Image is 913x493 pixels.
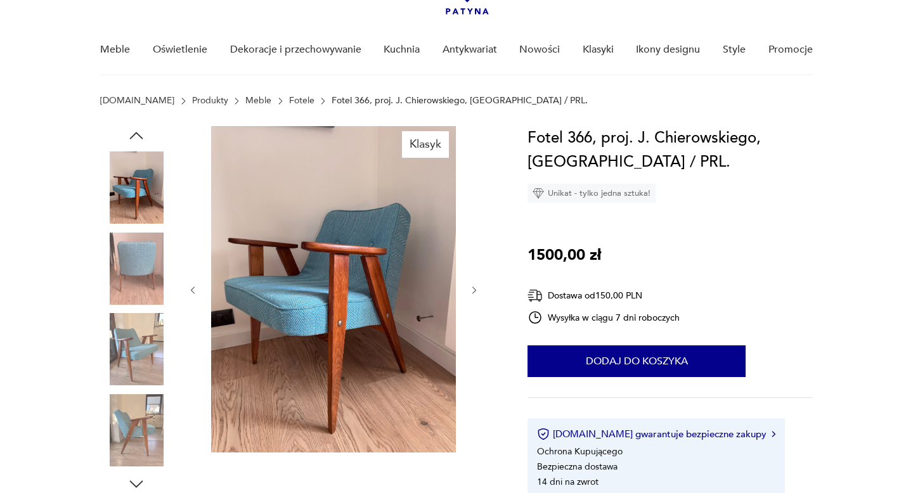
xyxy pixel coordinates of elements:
div: Dostawa od 150,00 PLN [528,288,680,304]
a: Promocje [768,25,813,74]
a: Antykwariat [443,25,497,74]
a: [DOMAIN_NAME] [100,96,174,106]
a: Ikony designu [636,25,700,74]
div: Unikat - tylko jedna sztuka! [528,184,656,203]
button: Dodaj do koszyka [528,345,746,377]
img: Ikona dostawy [528,288,543,304]
p: 1500,00 zł [528,243,601,267]
p: Fotel 366, proj. J. Chierowskiego, [GEOGRAPHIC_DATA] / PRL. [332,96,588,106]
img: Zdjęcie produktu Fotel 366, proj. J. Chierowskiego, Polska / PRL. [100,394,172,466]
img: Zdjęcie produktu Fotel 366, proj. J. Chierowskiego, Polska / PRL. [100,313,172,385]
a: Kuchnia [384,25,420,74]
a: Style [723,25,746,74]
a: Meble [100,25,130,74]
button: [DOMAIN_NAME] gwarantuje bezpieczne zakupy [537,428,775,440]
li: 14 dni na zwrot [537,476,599,488]
a: Produkty [192,96,228,106]
a: Oświetlenie [153,25,207,74]
img: Zdjęcie produktu Fotel 366, proj. J. Chierowskiego, Polska / PRL. [100,151,172,224]
a: Dekoracje i przechowywanie [230,25,361,74]
img: Zdjęcie produktu Fotel 366, proj. J. Chierowskiego, Polska / PRL. [211,126,456,452]
h1: Fotel 366, proj. J. Chierowskiego, [GEOGRAPHIC_DATA] / PRL. [528,126,812,174]
div: Wysyłka w ciągu 7 dni roboczych [528,310,680,325]
img: Ikona diamentu [533,188,544,199]
div: Klasyk [402,131,449,158]
a: Fotele [289,96,314,106]
img: Ikona certyfikatu [537,428,550,440]
img: Zdjęcie produktu Fotel 366, proj. J. Chierowskiego, Polska / PRL. [100,233,172,305]
a: Klasyki [583,25,614,74]
a: Nowości [519,25,560,74]
img: Ikona strzałki w prawo [772,431,775,437]
a: Meble [245,96,271,106]
li: Bezpieczna dostawa [537,461,618,473]
li: Ochrona Kupującego [537,445,623,458]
